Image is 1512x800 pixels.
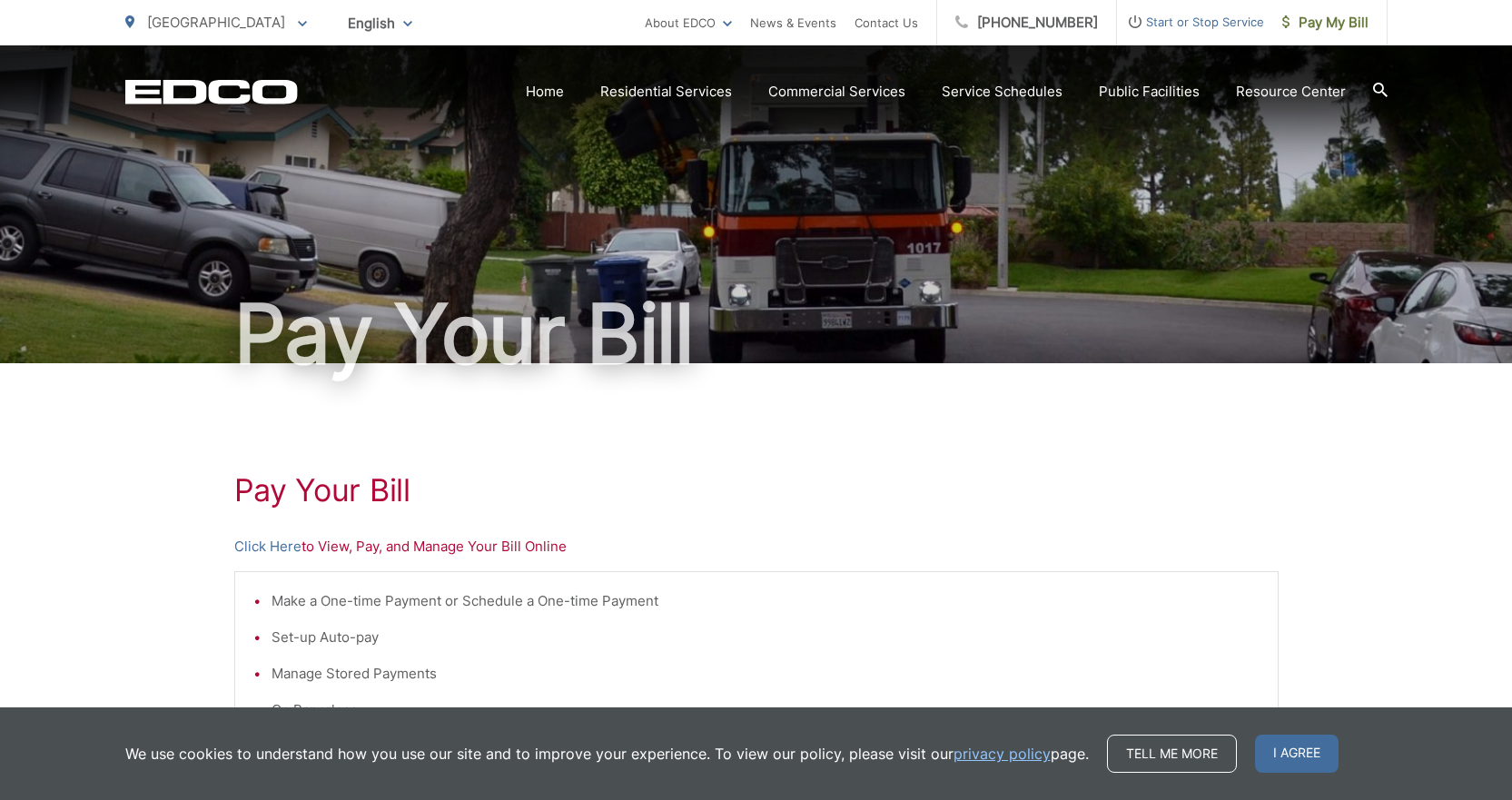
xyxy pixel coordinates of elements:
[768,81,905,103] a: Commercial Services
[272,590,1260,612] li: Make a One-time Payment or Schedule a One-time Payment
[600,81,732,103] a: Residential Services
[1107,735,1237,773] a: Tell me more
[645,12,732,34] a: About EDCO
[125,743,1089,765] p: We use cookies to understand how you use our site and to improve your experience. To view our pol...
[272,627,1260,648] li: Set-up Auto-pay
[234,536,1279,558] p: to View, Pay, and Manage Your Bill Online
[1282,12,1369,34] span: Pay My Bill
[750,12,836,34] a: News & Events
[1099,81,1200,103] a: Public Facilities
[125,289,1388,380] h1: Pay Your Bill
[1255,735,1339,773] span: I agree
[855,12,918,34] a: Contact Us
[942,81,1062,103] a: Service Schedules
[1236,81,1346,103] a: Resource Center
[954,743,1051,765] a: privacy policy
[334,7,426,39] span: English
[125,79,298,104] a: EDCD logo. Return to the homepage.
[272,663,1260,685] li: Manage Stored Payments
[147,14,285,31] span: [GEOGRAPHIC_DATA]
[526,81,564,103] a: Home
[234,472,1279,509] h1: Pay Your Bill
[272,699,1260,721] li: Go Paperless
[234,536,301,558] a: Click Here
